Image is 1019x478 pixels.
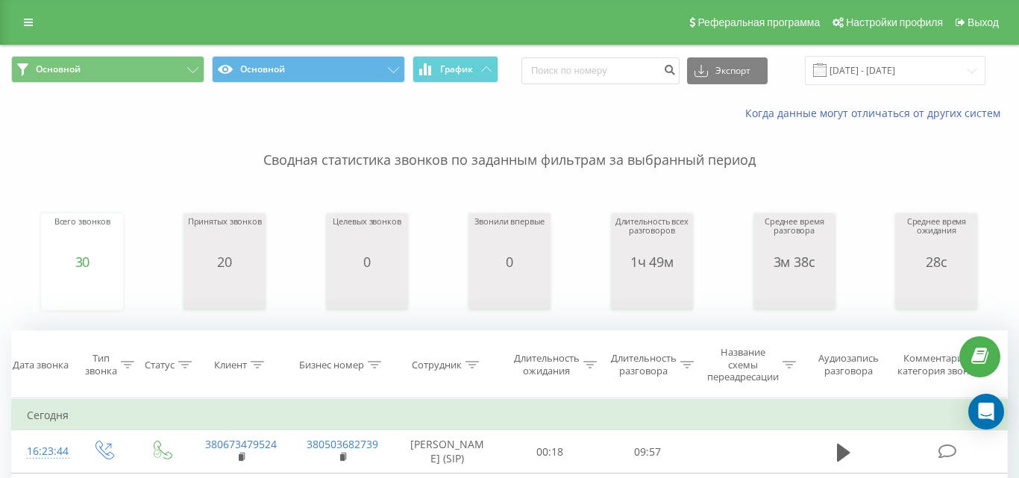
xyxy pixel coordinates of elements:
[514,353,580,378] div: Длительность ожидания
[968,16,999,28] span: Выход
[968,394,1004,430] div: Open Intercom Messenger
[333,217,401,254] div: Целевых звонков
[811,353,887,378] div: Аудиозапись разговора
[440,64,473,75] span: График
[474,217,544,254] div: Звонили впервые
[307,437,378,451] a: 380503682739
[707,346,779,384] div: Название схемы переадресации
[412,359,462,371] div: Сотрудник
[611,353,677,378] div: Длительность разговора
[333,254,401,269] div: 0
[11,121,1008,170] p: Сводная статистика звонков по заданным фильтрам за выбранный период
[27,437,59,466] div: 16:23:44
[413,56,498,83] button: График
[521,57,680,84] input: Поиск по номеру
[474,254,544,269] div: 0
[846,16,943,28] span: Настройки профиля
[697,16,820,28] span: Реферальная программа
[501,430,598,474] td: 00:18
[745,106,1008,120] a: Когда данные могут отличаться от других систем
[687,57,768,84] button: Экспорт
[214,359,247,371] div: Клиент
[85,353,117,378] div: Тип звонка
[757,254,832,269] div: 3м 38с
[212,56,405,83] button: Основной
[894,353,982,378] div: Комментарий/категория звонка
[899,254,973,269] div: 28с
[392,430,501,474] td: [PERSON_NAME] (SIP)
[54,217,111,254] div: Всего звонков
[899,217,973,254] div: Среднее время ожидания
[615,254,689,269] div: 1ч 49м
[615,217,689,254] div: Длительность всех разговоров
[188,217,262,254] div: Принятых звонков
[54,254,111,269] div: 30
[36,63,81,75] span: Основной
[13,359,69,371] div: Дата звонка
[757,217,832,254] div: Среднее время разговора
[11,56,204,83] button: Основной
[299,359,364,371] div: Бизнес номер
[12,400,1008,430] td: Сегодня
[145,359,175,371] div: Статус
[205,437,277,451] a: 380673479524
[599,430,696,474] td: 09:57
[188,254,262,269] div: 20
